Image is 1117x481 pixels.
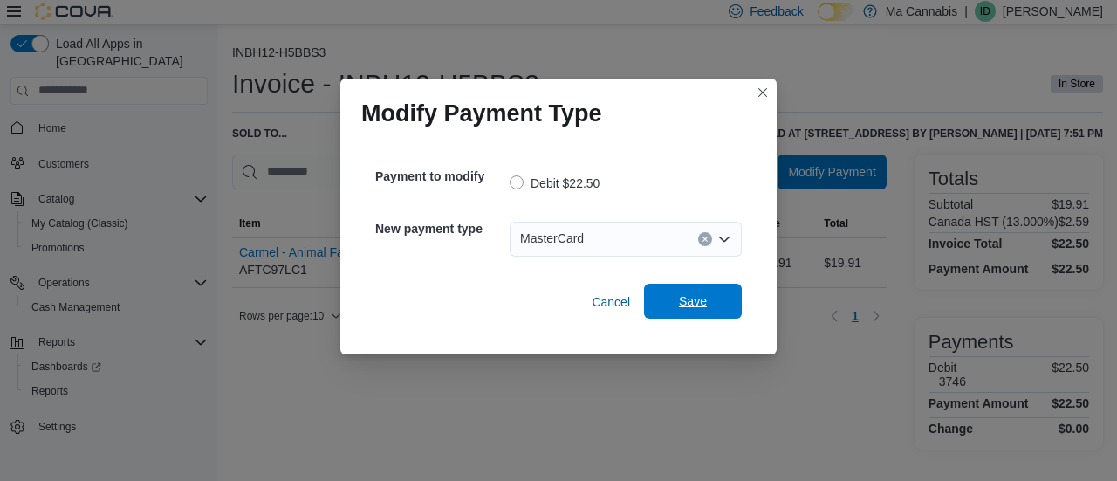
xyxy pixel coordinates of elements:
h5: New payment type [375,211,506,246]
h1: Modify Payment Type [361,100,602,127]
button: Open list of options [717,232,731,246]
button: Cancel [585,285,637,320]
button: Save [644,284,742,319]
span: MasterCard [520,228,584,249]
span: Cancel [592,293,630,311]
label: Debit $22.50 [510,173,600,194]
button: Closes this modal window [752,82,773,103]
h5: Payment to modify [375,159,506,194]
button: Clear input [698,232,712,246]
input: Accessible screen reader label [591,229,593,250]
span: Save [679,292,707,310]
